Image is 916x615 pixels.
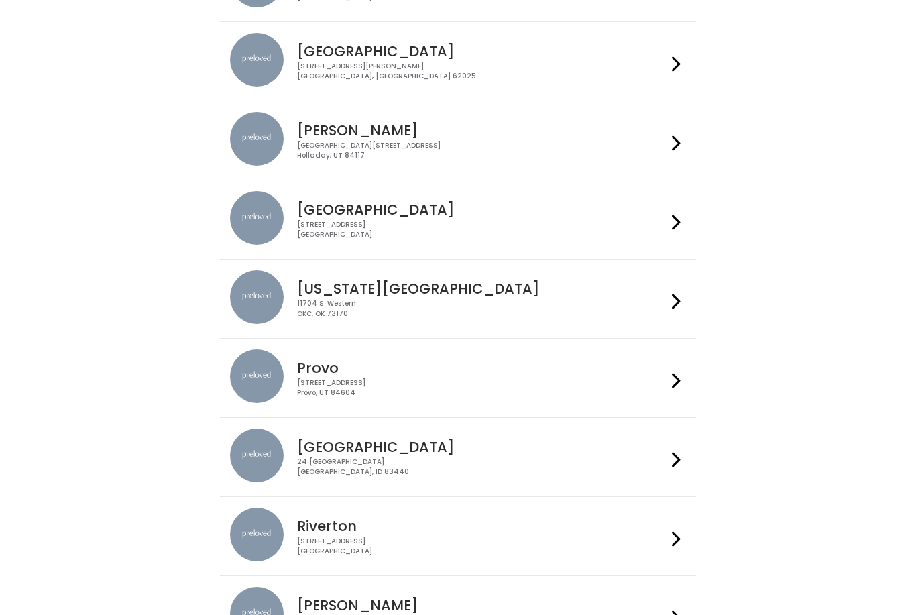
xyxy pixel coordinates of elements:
h4: [GEOGRAPHIC_DATA] [297,439,666,455]
a: preloved location [GEOGRAPHIC_DATA] [STREET_ADDRESS][PERSON_NAME][GEOGRAPHIC_DATA], [GEOGRAPHIC_D... [230,33,685,90]
a: preloved location [GEOGRAPHIC_DATA] 24 [GEOGRAPHIC_DATA][GEOGRAPHIC_DATA], ID 83440 [230,429,685,486]
a: preloved location Riverton [STREET_ADDRESS][GEOGRAPHIC_DATA] [230,508,685,565]
h4: Provo [297,360,666,376]
a: preloved location [US_STATE][GEOGRAPHIC_DATA] 11704 S. WesternOKC, OK 73170 [230,270,685,327]
div: 24 [GEOGRAPHIC_DATA] [GEOGRAPHIC_DATA], ID 83440 [297,457,666,477]
h4: [US_STATE][GEOGRAPHIC_DATA] [297,281,666,296]
img: preloved location [230,33,284,87]
div: [GEOGRAPHIC_DATA][STREET_ADDRESS] Holladay, UT 84117 [297,141,666,160]
div: [STREET_ADDRESS] [GEOGRAPHIC_DATA] [297,537,666,556]
div: [STREET_ADDRESS] Provo, UT 84604 [297,378,666,398]
img: preloved location [230,112,284,166]
div: [STREET_ADDRESS] [GEOGRAPHIC_DATA] [297,220,666,239]
div: [STREET_ADDRESS][PERSON_NAME] [GEOGRAPHIC_DATA], [GEOGRAPHIC_DATA] 62025 [297,62,666,81]
a: preloved location Provo [STREET_ADDRESS]Provo, UT 84604 [230,349,685,406]
img: preloved location [230,429,284,482]
h4: [GEOGRAPHIC_DATA] [297,202,666,217]
img: preloved location [230,270,284,324]
a: preloved location [PERSON_NAME] [GEOGRAPHIC_DATA][STREET_ADDRESS]Holladay, UT 84117 [230,112,685,169]
img: preloved location [230,349,284,403]
h4: Riverton [297,518,666,534]
h4: [PERSON_NAME] [297,598,666,613]
a: preloved location [GEOGRAPHIC_DATA] [STREET_ADDRESS][GEOGRAPHIC_DATA] [230,191,685,248]
img: preloved location [230,191,284,245]
h4: [GEOGRAPHIC_DATA] [297,44,666,59]
div: 11704 S. Western OKC, OK 73170 [297,299,666,319]
h4: [PERSON_NAME] [297,123,666,138]
img: preloved location [230,508,284,561]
